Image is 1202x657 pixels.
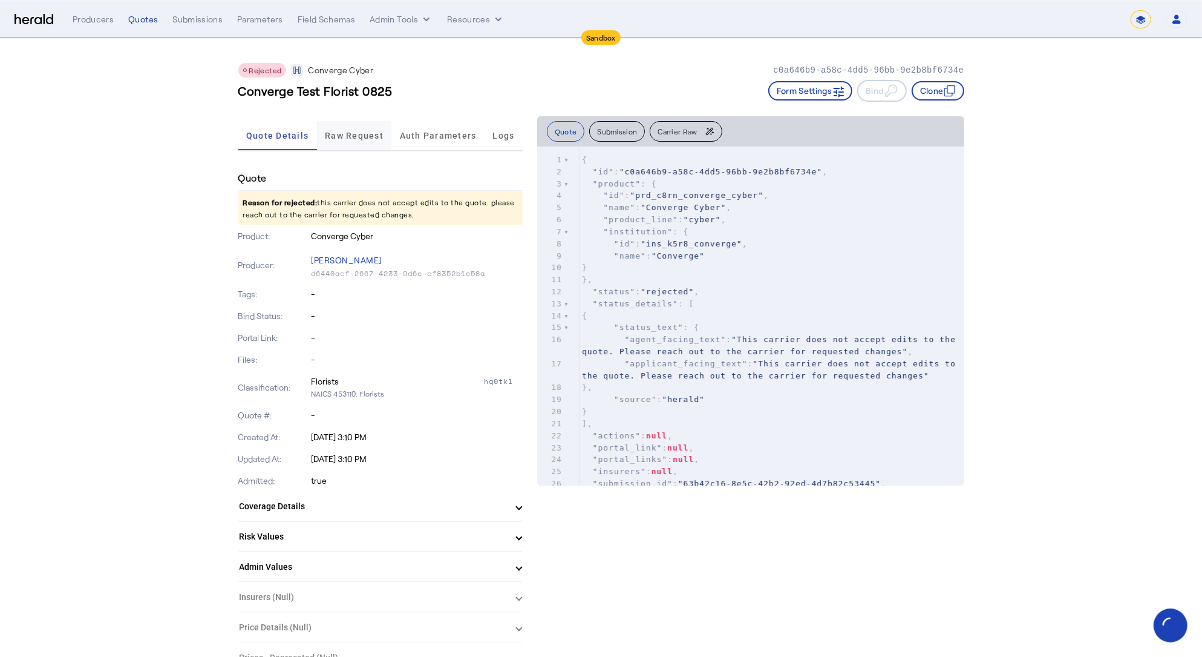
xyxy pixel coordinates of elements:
[238,259,309,271] p: Producer:
[238,409,309,421] p: Quote #:
[625,335,727,344] span: "agent_facing_text"
[582,191,769,200] span: : ,
[249,66,282,74] span: Rejected
[582,215,726,224] span: : ,
[593,287,636,296] span: "status"
[537,190,564,202] div: 4
[172,13,223,25] div: Submissions
[667,443,688,452] span: null
[593,455,668,464] span: "portal_links"
[238,354,309,366] p: Files:
[298,13,356,25] div: Field Schemas
[400,131,477,140] span: Auth Parameters
[537,418,564,430] div: 21
[537,298,564,310] div: 13
[537,310,564,322] div: 14
[311,230,523,242] p: Converge Cyber
[537,454,564,466] div: 24
[582,167,828,176] span: : ,
[593,467,646,476] span: "insurers"
[614,251,646,260] span: "name"
[537,286,564,298] div: 12
[593,299,678,308] span: "status_details"
[537,147,964,486] herald-code-block: quote
[238,82,393,99] h3: Converge Test Florist 0825
[582,239,748,248] span: : ,
[652,467,673,476] span: null
[238,332,309,344] p: Portal Link:
[537,394,564,406] div: 19
[308,64,373,76] p: Converge Cyber
[582,419,593,428] span: ],
[589,121,645,142] button: Submission
[537,274,564,286] div: 11
[641,287,694,296] span: "rejected"
[582,155,587,164] span: {
[593,167,614,176] span: "id"
[582,335,961,356] span: "This carrier does not accept edits to the quote. Please reach out to the carrier for requested c...
[630,191,763,200] span: "prd_c8rn_converge_cyber"
[238,191,523,225] p: this carrier does not accept edits to the quote. please reach out to the carrier for requested ch...
[582,227,689,236] span: : {
[537,250,564,262] div: 9
[641,239,742,248] span: "ins_k5r8_converge"
[237,13,283,25] div: Parameters
[582,203,731,212] span: : ,
[582,251,705,260] span: :
[582,263,587,272] span: }
[537,262,564,274] div: 10
[311,332,523,344] p: -
[537,381,564,394] div: 18
[593,479,673,488] span: "submission_id"
[582,287,699,296] span: : ,
[537,430,564,442] div: 22
[582,467,678,476] span: : ,
[650,121,722,142] button: Carrier Raw
[857,80,906,102] button: Bind
[582,323,699,332] span: : {
[684,215,721,224] span: "cyber"
[311,354,523,366] p: -
[678,479,881,488] span: "63b42c16-8e5c-42b2-92ed-4d7b82c53445"
[537,154,564,166] div: 1
[603,203,635,212] span: "name"
[768,81,853,101] button: Form Settings
[641,203,726,212] span: "Converge Cyber"
[311,475,523,487] p: true
[238,171,267,185] h4: Quote
[537,442,564,454] div: 23
[582,407,587,416] span: }
[537,466,564,478] div: 25
[311,409,523,421] p: -
[614,395,657,404] span: "source"
[537,406,564,418] div: 20
[673,455,694,464] span: null
[447,13,505,25] button: Resources dropdown menu
[311,288,523,300] p: -
[246,131,309,140] span: Quote Details
[238,431,309,443] p: Created At:
[582,335,961,356] span: : ,
[537,322,564,334] div: 15
[547,121,585,142] button: Quote
[238,492,523,521] mat-expansion-panel-header: Coverage Details
[15,14,53,25] img: Herald Logo
[537,238,564,250] div: 8
[537,358,564,370] div: 17
[582,431,673,440] span: : ,
[603,191,624,200] span: "id"
[581,30,621,45] div: Sandbox
[593,431,641,440] span: "actions"
[593,179,641,188] span: "product"
[240,561,507,573] mat-panel-title: Admin Values
[537,226,564,238] div: 7
[238,288,309,300] p: Tags:
[593,443,662,452] span: "portal_link"
[311,375,339,388] div: Florists
[912,81,964,101] button: Clone
[646,431,667,440] span: null
[537,334,564,346] div: 16
[537,178,564,190] div: 3
[311,310,523,322] p: -
[582,359,961,380] span: "This carrier does not accept edits to the quote. Please reach out to the carrier for requested c...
